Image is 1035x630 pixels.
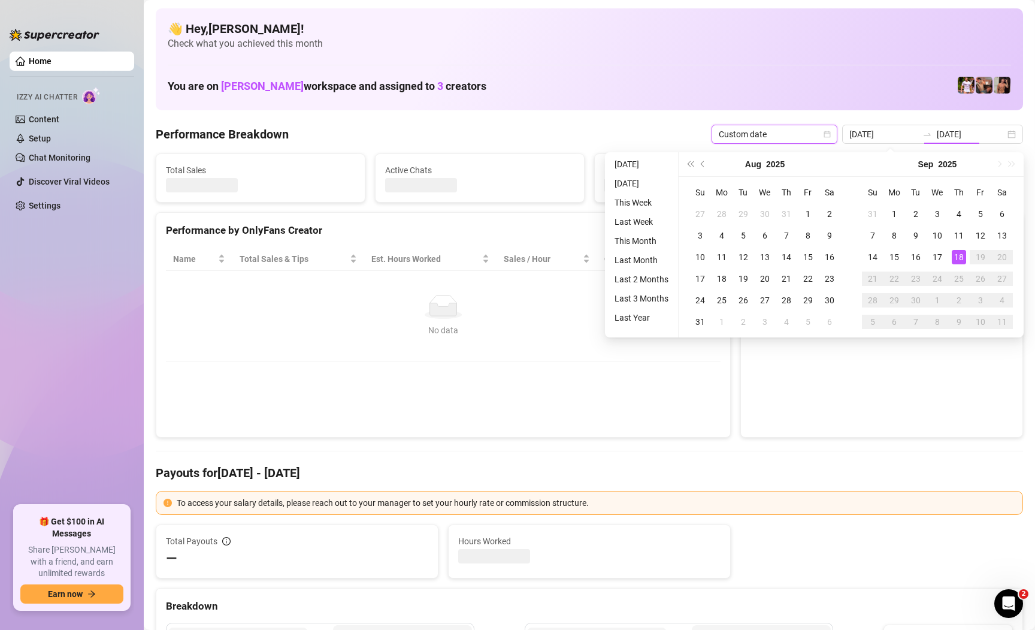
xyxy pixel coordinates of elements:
a: Settings [29,201,60,210]
img: AI Chatter [82,87,101,104]
h4: Performance Breakdown [156,126,289,143]
span: Chat Conversion [604,252,704,266]
a: Content [29,114,59,124]
span: 2 [1019,589,1028,599]
img: Hector [958,77,975,94]
h4: Payouts for [DATE] - [DATE] [156,465,1023,481]
img: logo-BBDzfeDw.svg [10,29,99,41]
span: Earn now [48,589,83,599]
a: Home [29,56,52,66]
span: 3 [437,80,443,92]
th: Sales / Hour [497,248,597,271]
div: Performance by OnlyFans Creator [166,222,721,239]
span: to [922,129,932,139]
span: 🎁 Get $100 in AI Messages [20,516,123,539]
span: Check what you achieved this month [168,37,1011,50]
img: Osvaldo [976,77,992,94]
span: Total Payouts [166,535,217,548]
th: Chat Conversion [597,248,721,271]
span: — [166,549,177,568]
div: To access your salary details, please reach out to your manager to set your hourly rate or commis... [177,496,1015,510]
div: Sales by OnlyFans Creator [750,222,1013,239]
span: Custom date [719,125,830,143]
span: exclamation-circle [164,499,172,507]
span: info-circle [222,537,231,545]
span: Total Sales [166,164,355,177]
span: Name [173,252,216,266]
div: Breakdown [166,598,1013,614]
a: Discover Viral Videos [29,177,110,186]
th: Total Sales & Tips [232,248,364,271]
span: Active Chats [385,164,574,177]
span: Total Sales & Tips [240,252,347,266]
div: Est. Hours Worked [371,252,480,266]
span: [PERSON_NAME] [221,80,304,92]
a: Chat Monitoring [29,153,90,162]
span: Messages Sent [604,164,794,177]
h1: You are on workspace and assigned to creators [168,80,486,93]
input: Start date [849,128,918,141]
img: Zach [994,77,1010,94]
a: Setup [29,134,51,143]
h4: 👋 Hey, [PERSON_NAME] ! [168,20,1011,37]
div: No data [178,324,709,337]
span: Hours Worked [458,535,721,548]
span: Izzy AI Chatter [17,92,77,103]
input: End date [937,128,1005,141]
button: Earn nowarrow-right [20,584,123,604]
iframe: Intercom live chat [994,589,1023,618]
span: calendar [824,131,831,138]
span: arrow-right [87,590,96,598]
span: Sales / Hour [504,252,580,266]
span: swap-right [922,129,932,139]
th: Name [166,248,232,271]
span: Share [PERSON_NAME] with a friend, and earn unlimited rewards [20,544,123,580]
